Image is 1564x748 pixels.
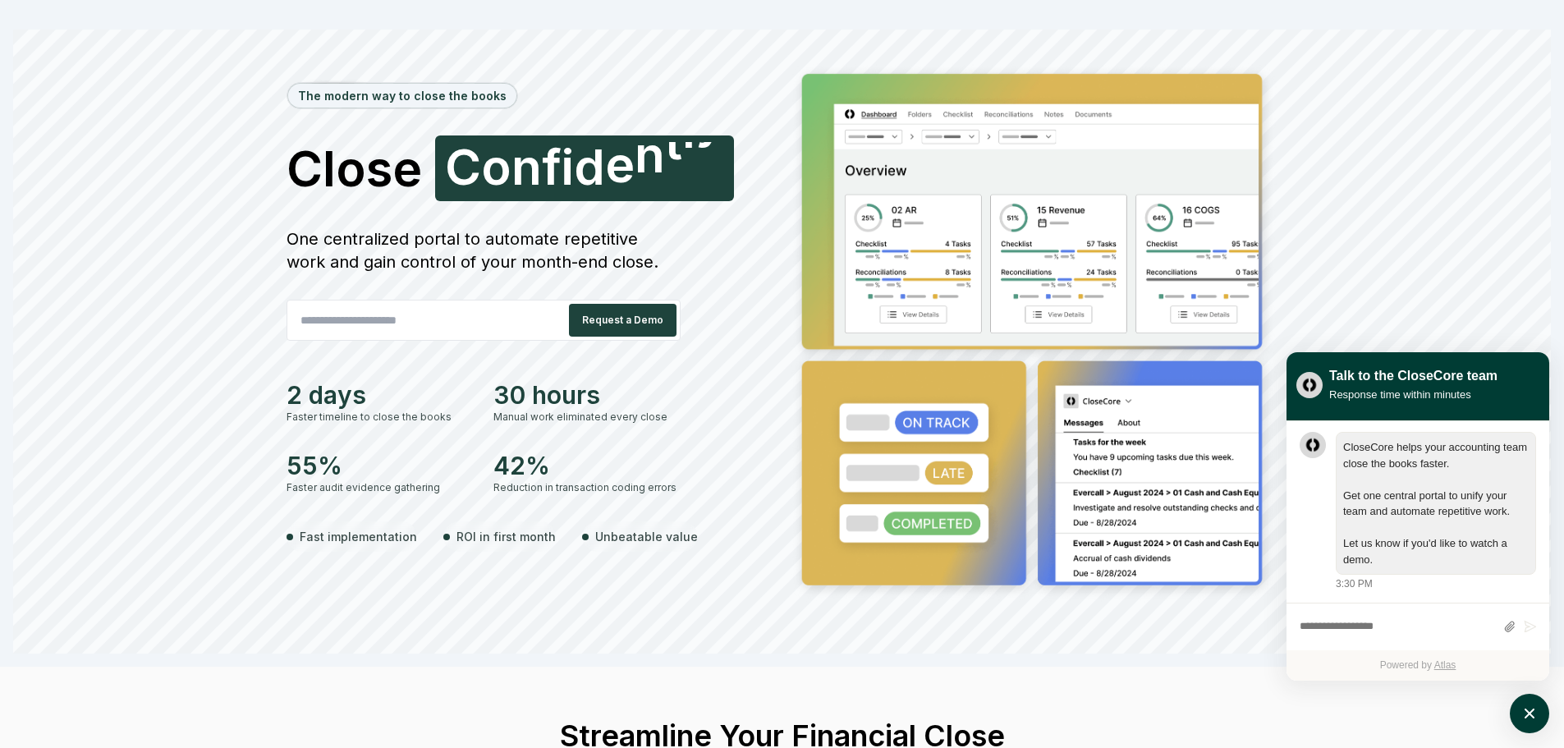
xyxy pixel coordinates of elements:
[511,142,542,191] span: n
[1287,352,1549,681] div: atlas-window
[445,142,481,191] span: C
[287,451,474,480] div: 55%
[1434,659,1456,671] a: Atlas
[287,227,681,273] div: One centralized portal to automate repetitive work and gain control of your month-end close.
[1287,650,1549,681] div: Powered by
[695,95,724,145] span: y
[574,142,605,191] span: d
[605,140,635,189] span: e
[682,105,695,154] span: l
[493,451,681,480] div: 42%
[493,380,681,410] div: 30 hours
[569,304,677,337] button: Request a Demo
[1336,432,1536,591] div: Monday, September 15, 3:30 PM
[542,142,562,191] span: f
[1510,694,1549,733] button: atlas-launcher
[288,84,516,108] div: The modern way to close the books
[493,410,681,424] div: Manual work eliminated every close
[1336,432,1536,575] div: atlas-message-bubble
[1300,432,1326,458] div: atlas-message-author-avatar
[1300,612,1536,642] div: atlas-composer
[481,142,511,191] span: o
[1343,439,1529,567] div: atlas-message-text
[562,142,574,191] span: i
[1287,421,1549,681] div: atlas-ticket
[287,380,474,410] div: 2 days
[287,410,474,424] div: Faster timeline to close the books
[287,144,422,193] span: Close
[456,528,556,545] span: ROI in first month
[595,528,698,545] span: Unbeatable value
[493,480,681,495] div: Reduction in transaction coding errors
[665,117,682,166] span: t
[1336,576,1373,591] div: 3:30 PM
[1300,432,1536,591] div: atlas-message
[1329,366,1497,386] div: Talk to the CloseCore team
[300,528,417,545] span: Fast implementation
[789,62,1278,603] img: Jumbotron
[635,130,665,179] span: n
[287,480,474,495] div: Faster audit evidence gathering
[1296,372,1323,398] img: yblje5SQxOoZuw2TcITt_icon.png
[1329,386,1497,403] div: Response time within minutes
[1503,620,1516,634] button: Attach files by clicking or dropping files here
